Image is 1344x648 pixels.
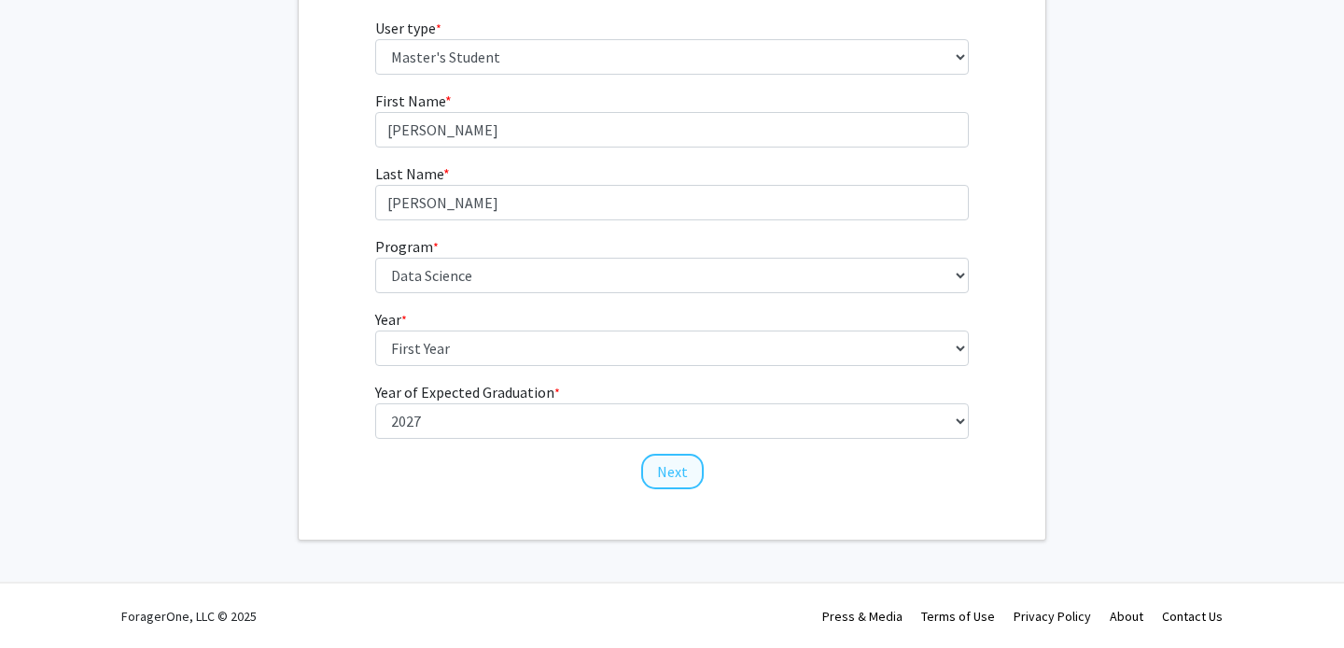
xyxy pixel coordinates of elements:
[1014,608,1091,625] a: Privacy Policy
[375,308,407,331] label: Year
[1110,608,1143,625] a: About
[375,92,445,110] span: First Name
[375,164,443,183] span: Last Name
[375,17,441,39] label: User type
[14,564,79,634] iframe: Chat
[921,608,995,625] a: Terms of Use
[641,454,704,489] button: Next
[375,235,439,258] label: Program
[822,608,903,625] a: Press & Media
[375,381,560,403] label: Year of Expected Graduation
[1162,608,1223,625] a: Contact Us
